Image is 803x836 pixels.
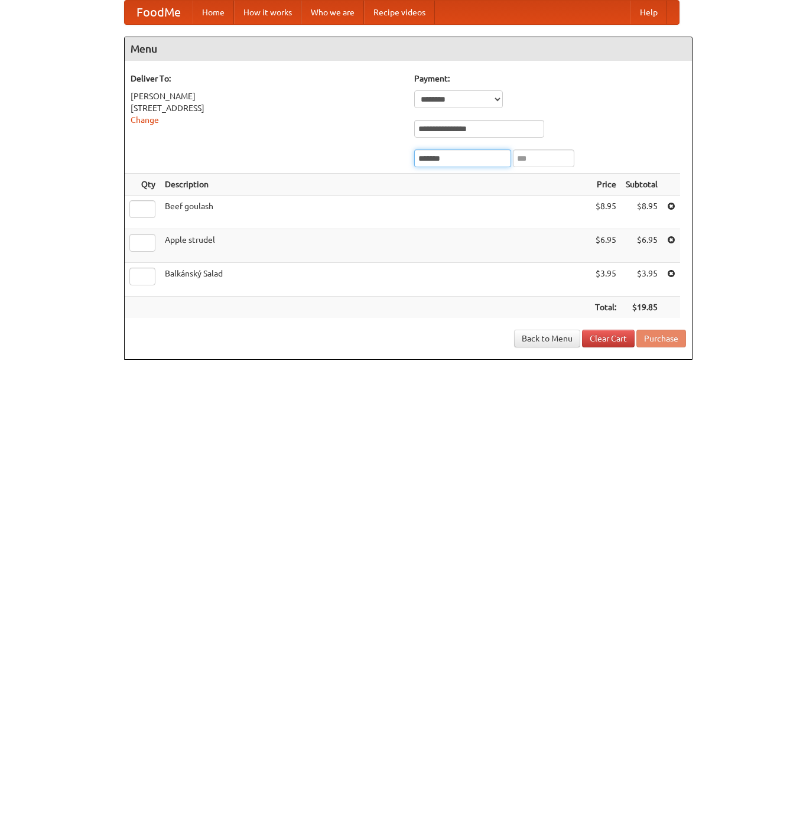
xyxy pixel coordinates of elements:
[131,90,402,102] div: [PERSON_NAME]
[131,102,402,114] div: [STREET_ADDRESS]
[414,73,686,84] h5: Payment:
[636,330,686,347] button: Purchase
[131,115,159,125] a: Change
[160,174,590,196] th: Description
[621,297,662,318] th: $19.85
[621,196,662,229] td: $8.95
[582,330,635,347] a: Clear Cart
[160,229,590,263] td: Apple strudel
[160,263,590,297] td: Balkánský Salad
[590,263,621,297] td: $3.95
[630,1,667,24] a: Help
[514,330,580,347] a: Back to Menu
[160,196,590,229] td: Beef goulash
[193,1,234,24] a: Home
[590,196,621,229] td: $8.95
[621,229,662,263] td: $6.95
[590,297,621,318] th: Total:
[234,1,301,24] a: How it works
[125,1,193,24] a: FoodMe
[590,229,621,263] td: $6.95
[125,174,160,196] th: Qty
[301,1,364,24] a: Who we are
[621,263,662,297] td: $3.95
[590,174,621,196] th: Price
[621,174,662,196] th: Subtotal
[125,37,692,61] h4: Menu
[131,73,402,84] h5: Deliver To:
[364,1,435,24] a: Recipe videos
